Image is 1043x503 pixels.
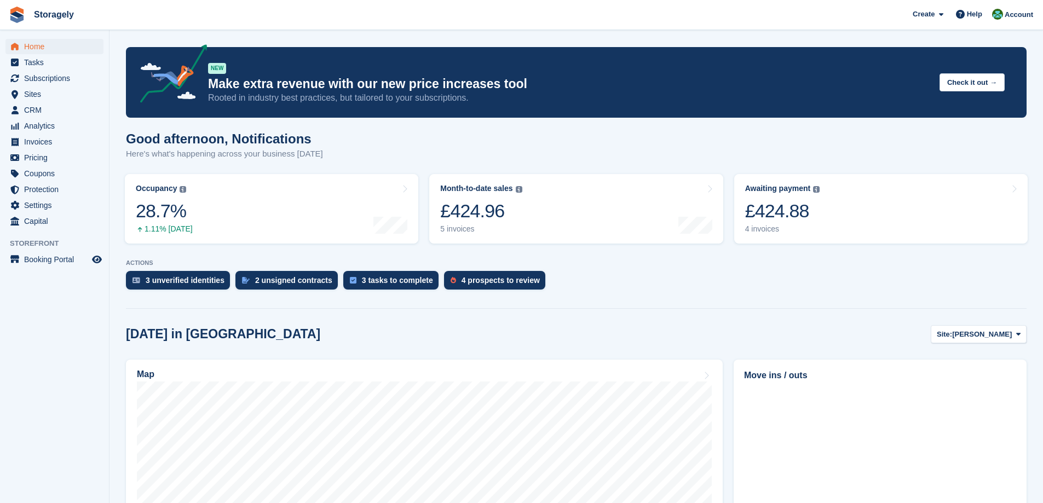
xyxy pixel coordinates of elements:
[5,182,103,197] a: menu
[146,276,224,285] div: 3 unverified identities
[208,92,931,104] p: Rooted in industry best practices, but tailored to your subscriptions.
[350,277,356,284] img: task-75834270c22a3079a89374b754ae025e5fb1db73e45f91037f5363f120a921f8.svg
[5,55,103,70] a: menu
[136,200,193,222] div: 28.7%
[745,224,820,234] div: 4 invoices
[5,71,103,86] a: menu
[992,9,1003,20] img: Notifications
[235,271,343,295] a: 2 unsigned contracts
[745,184,811,193] div: Awaiting payment
[5,102,103,118] a: menu
[940,73,1005,91] button: Check it out →
[24,102,90,118] span: CRM
[24,39,90,54] span: Home
[967,9,982,20] span: Help
[9,7,25,23] img: stora-icon-8386f47178a22dfd0bd8f6a31ec36ba5ce8667c1dd55bd0f319d3a0aa187defe.svg
[745,200,820,222] div: £424.88
[734,174,1028,244] a: Awaiting payment £424.88 4 invoices
[5,39,103,54] a: menu
[90,253,103,266] a: Preview store
[136,184,177,193] div: Occupancy
[126,259,1027,267] p: ACTIONS
[5,86,103,102] a: menu
[10,238,109,249] span: Storefront
[362,276,433,285] div: 3 tasks to complete
[255,276,332,285] div: 2 unsigned contracts
[913,9,935,20] span: Create
[937,329,952,340] span: Site:
[5,252,103,267] a: menu
[440,184,512,193] div: Month-to-date sales
[208,76,931,92] p: Make extra revenue with our new price increases tool
[24,213,90,229] span: Capital
[24,134,90,149] span: Invoices
[5,150,103,165] a: menu
[5,134,103,149] a: menu
[30,5,78,24] a: Storagely
[24,198,90,213] span: Settings
[5,166,103,181] a: menu
[429,174,723,244] a: Month-to-date sales £424.96 5 invoices
[24,150,90,165] span: Pricing
[24,86,90,102] span: Sites
[440,200,522,222] div: £424.96
[24,118,90,134] span: Analytics
[24,252,90,267] span: Booking Portal
[451,277,456,284] img: prospect-51fa495bee0391a8d652442698ab0144808aea92771e9ea1ae160a38d050c398.svg
[208,63,226,74] div: NEW
[24,182,90,197] span: Protection
[24,71,90,86] span: Subscriptions
[1005,9,1033,20] span: Account
[132,277,140,284] img: verify_identity-adf6edd0f0f0b5bbfe63781bf79b02c33cf7c696d77639b501bdc392416b5a36.svg
[5,213,103,229] a: menu
[516,186,522,193] img: icon-info-grey-7440780725fd019a000dd9b08b2336e03edf1995a4989e88bcd33f0948082b44.svg
[125,174,418,244] a: Occupancy 28.7% 1.11% [DATE]
[462,276,540,285] div: 4 prospects to review
[242,277,250,284] img: contract_signature_icon-13c848040528278c33f63329250d36e43548de30e8caae1d1a13099fd9432cc5.svg
[126,148,323,160] p: Here's what's happening across your business [DATE]
[744,369,1016,382] h2: Move ins / outs
[813,186,820,193] img: icon-info-grey-7440780725fd019a000dd9b08b2336e03edf1995a4989e88bcd33f0948082b44.svg
[440,224,522,234] div: 5 invoices
[24,166,90,181] span: Coupons
[5,118,103,134] a: menu
[931,325,1027,343] button: Site: [PERSON_NAME]
[343,271,444,295] a: 3 tasks to complete
[126,131,323,146] h1: Good afternoon, Notifications
[24,55,90,70] span: Tasks
[126,271,235,295] a: 3 unverified identities
[131,44,208,107] img: price-adjustments-announcement-icon-8257ccfd72463d97f412b2fc003d46551f7dbcb40ab6d574587a9cd5c0d94...
[126,327,320,342] h2: [DATE] in [GEOGRAPHIC_DATA]
[444,271,551,295] a: 4 prospects to review
[137,369,154,379] h2: Map
[5,198,103,213] a: menu
[952,329,1012,340] span: [PERSON_NAME]
[180,186,186,193] img: icon-info-grey-7440780725fd019a000dd9b08b2336e03edf1995a4989e88bcd33f0948082b44.svg
[136,224,193,234] div: 1.11% [DATE]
